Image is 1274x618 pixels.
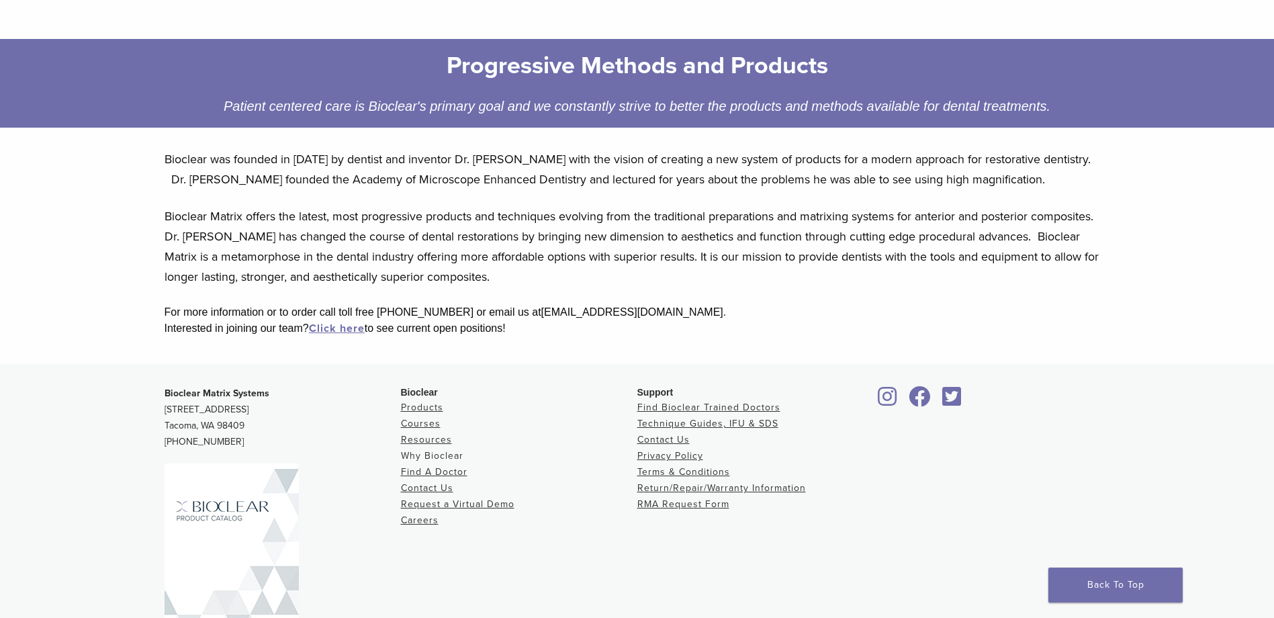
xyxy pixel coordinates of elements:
[637,434,690,445] a: Contact Us
[637,418,778,429] a: Technique Guides, IFU & SDS
[637,498,729,510] a: RMA Request Form
[637,387,674,398] span: Support
[165,304,1110,320] div: For more information or to order call toll free [PHONE_NUMBER] or email us at [EMAIL_ADDRESS][DOM...
[165,388,269,399] strong: Bioclear Matrix Systems
[401,450,463,461] a: Why Bioclear
[212,95,1062,117] div: Patient centered care is Bioclear's primary goal and we constantly strive to better the products ...
[938,394,966,408] a: Bioclear
[874,394,902,408] a: Bioclear
[637,402,780,413] a: Find Bioclear Trained Doctors
[401,515,439,526] a: Careers
[905,394,936,408] a: Bioclear
[165,320,1110,337] div: Interested in joining our team? to see current open positions!
[401,434,452,445] a: Resources
[309,322,365,335] a: Click here
[1048,568,1183,603] a: Back To Top
[401,402,443,413] a: Products
[165,149,1110,189] p: Bioclear was founded in [DATE] by dentist and inventor Dr. [PERSON_NAME] with the vision of creat...
[401,387,438,398] span: Bioclear
[165,386,401,450] p: [STREET_ADDRESS] Tacoma, WA 98409 [PHONE_NUMBER]
[637,450,703,461] a: Privacy Policy
[222,50,1052,82] h2: Progressive Methods and Products
[401,498,514,510] a: Request a Virtual Demo
[401,418,441,429] a: Courses
[165,206,1110,287] p: Bioclear Matrix offers the latest, most progressive products and techniques evolving from the tra...
[637,466,730,478] a: Terms & Conditions
[637,482,806,494] a: Return/Repair/Warranty Information
[401,482,453,494] a: Contact Us
[401,466,467,478] a: Find A Doctor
